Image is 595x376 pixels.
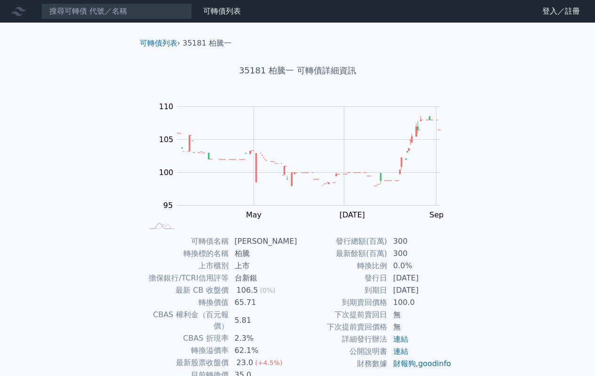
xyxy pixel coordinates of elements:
[143,309,229,332] td: CBAS 權利金（百元報價）
[229,309,298,332] td: 5.81
[298,248,388,260] td: 最新餘額(百萬)
[260,287,275,294] span: (0%)
[429,210,444,219] tspan: Sep
[159,102,174,111] tspan: 110
[143,284,229,296] td: 最新 CB 收盤價
[340,210,365,219] tspan: [DATE]
[229,272,298,284] td: 台新銀
[298,345,388,358] td: 公開說明書
[143,272,229,284] td: 擔保銀行/TCRI信用評等
[246,210,262,219] tspan: May
[143,248,229,260] td: 轉換標的名稱
[388,296,452,309] td: 100.0
[229,235,298,248] td: [PERSON_NAME]
[298,358,388,370] td: 財務數據
[298,309,388,321] td: 下次提前賣回日
[159,168,174,177] tspan: 100
[388,358,452,370] td: ,
[203,7,241,16] a: 可轉債列表
[298,284,388,296] td: 到期日
[255,359,282,367] span: (+4.5%)
[388,309,452,321] td: 無
[298,272,388,284] td: 發行日
[229,296,298,309] td: 65.71
[388,272,452,284] td: [DATE]
[298,296,388,309] td: 到期賣回價格
[298,235,388,248] td: 發行總額(百萬)
[418,359,451,368] a: goodinfo
[140,38,180,49] li: ›
[229,332,298,344] td: 2.3%
[388,248,452,260] td: 300
[140,39,177,48] a: 可轉債列表
[143,357,229,369] td: 最新股票收盤價
[298,260,388,272] td: 轉換比例
[229,248,298,260] td: 柏騰
[235,357,255,368] div: 23.0
[41,3,192,19] input: 搜尋可轉債 代號／名稱
[143,260,229,272] td: 上市櫃別
[143,296,229,309] td: 轉換價值
[143,235,229,248] td: 可轉債名稱
[159,135,174,144] tspan: 105
[393,359,416,368] a: 財報狗
[298,333,388,345] td: 詳細發行辦法
[143,332,229,344] td: CBAS 折現率
[388,284,452,296] td: [DATE]
[388,321,452,333] td: 無
[235,285,260,296] div: 106.5
[393,335,408,344] a: 連結
[229,344,298,357] td: 62.1%
[388,260,452,272] td: 0.0%
[132,64,463,77] h1: 35181 柏騰一 可轉債詳細資訊
[393,347,408,356] a: 連結
[163,201,173,210] tspan: 95
[182,38,231,49] li: 35181 柏騰一
[535,4,587,19] a: 登入／註冊
[154,102,455,219] g: Chart
[143,344,229,357] td: 轉換溢價率
[388,235,452,248] td: 300
[229,260,298,272] td: 上市
[298,321,388,333] td: 下次提前賣回價格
